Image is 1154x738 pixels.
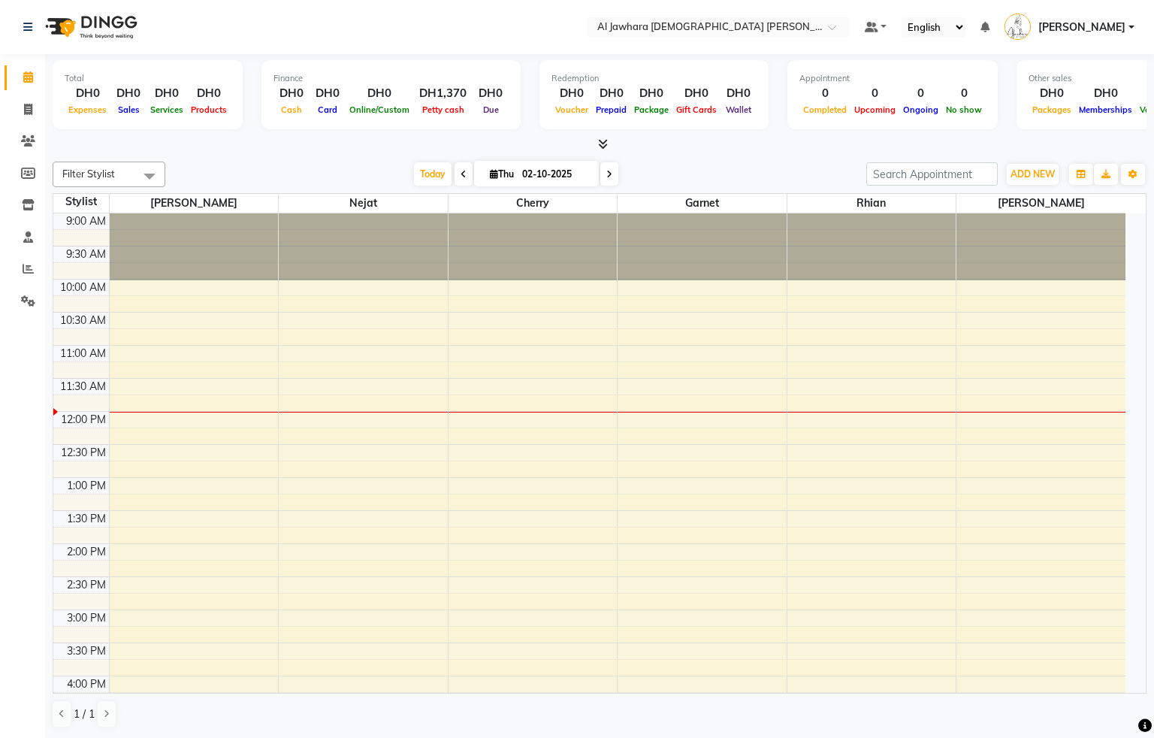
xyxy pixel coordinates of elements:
div: Finance [273,72,509,85]
div: DH0 [187,85,231,102]
span: Petty cash [418,104,468,115]
span: Online/Custom [346,104,413,115]
span: Completed [799,104,850,115]
span: Products [187,104,231,115]
span: ADD NEW [1011,168,1055,180]
div: DH0 [346,85,413,102]
div: 2:30 PM [64,577,109,593]
span: Services [147,104,187,115]
div: Appointment [799,72,986,85]
span: Card [314,104,341,115]
span: No show [942,104,986,115]
div: 0 [799,85,850,102]
div: DH1,370 [413,85,473,102]
input: Search Appointment [866,162,998,186]
span: Garnet [618,194,787,213]
div: DH0 [592,85,630,102]
span: Today [414,162,452,186]
div: 10:00 AM [57,280,109,295]
span: Cash [277,104,306,115]
div: Total [65,72,231,85]
div: DH0 [473,85,509,102]
div: DH0 [110,85,147,102]
span: nejat [279,194,448,213]
img: Jenny [1004,14,1031,40]
div: DH0 [672,85,720,102]
div: 3:00 PM [64,610,109,626]
span: [PERSON_NAME] [1038,20,1125,35]
div: DH0 [551,85,592,102]
button: ADD NEW [1007,164,1059,185]
div: 10:30 AM [57,313,109,328]
img: logo [38,6,141,48]
span: [PERSON_NAME] [110,194,279,213]
div: 4:00 PM [64,676,109,692]
span: Wallet [722,104,755,115]
span: Memberships [1075,104,1136,115]
span: rhian [787,194,956,213]
div: 1:00 PM [64,478,109,494]
input: 2025-10-02 [518,163,593,186]
div: 12:30 PM [58,445,109,461]
div: DH0 [147,85,187,102]
span: Upcoming [850,104,899,115]
div: 0 [942,85,986,102]
span: Package [630,104,672,115]
div: 0 [850,85,899,102]
div: Redemption [551,72,757,85]
div: DH0 [65,85,110,102]
span: Voucher [551,104,592,115]
span: 1 / 1 [74,706,95,722]
div: 0 [899,85,942,102]
div: DH0 [630,85,672,102]
span: [PERSON_NAME] [956,194,1125,213]
div: 9:30 AM [63,247,109,262]
div: 3:30 PM [64,643,109,659]
span: Thu [486,168,518,180]
div: DH0 [310,85,346,102]
div: DH0 [1075,85,1136,102]
div: DH0 [720,85,757,102]
span: Expenses [65,104,110,115]
span: Cherry [449,194,618,213]
div: 11:30 AM [57,379,109,395]
div: DH0 [1029,85,1075,102]
span: Prepaid [592,104,630,115]
span: Gift Cards [672,104,720,115]
span: Filter Stylist [62,168,115,180]
div: 9:00 AM [63,213,109,229]
span: Sales [114,104,143,115]
div: 12:00 PM [58,412,109,428]
div: 2:00 PM [64,544,109,560]
span: Due [479,104,503,115]
div: 11:00 AM [57,346,109,361]
span: Ongoing [899,104,942,115]
div: Stylist [53,194,109,210]
div: 1:30 PM [64,511,109,527]
div: DH0 [273,85,310,102]
span: Packages [1029,104,1075,115]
